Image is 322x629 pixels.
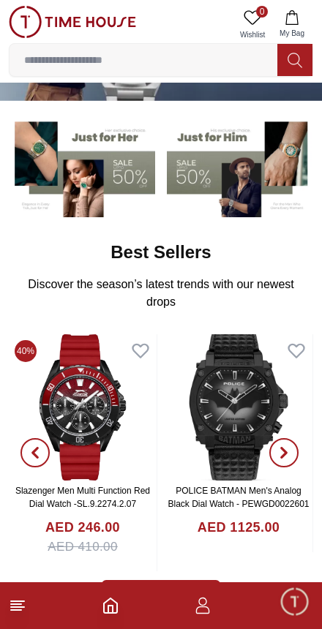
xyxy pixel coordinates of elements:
a: Home [102,597,119,614]
a: Check all items [102,580,220,600]
img: Women's Watches Banner [9,116,155,217]
a: POLICE BATMAN Men's Analog Black Dial Watch - PEWGD0022601 [168,486,310,509]
span: 0 [256,6,268,18]
img: POLICE BATMAN Men's Analog Black Dial Watch - PEWGD0022601 [165,334,312,481]
a: 0Wishlist [234,6,271,43]
span: AED 410.00 [48,538,118,557]
a: Slazenger Men Multi Function Red Dial Watch -SL.9.2274.2.07 [15,486,150,509]
h2: Best Sellers [111,241,211,264]
div: Chat Widget [279,586,311,618]
span: My Bag [274,28,310,39]
img: Slazenger Men Multi Function Red Dial Watch -SL.9.2274.2.07 [9,334,157,481]
button: My Bag [271,6,313,43]
span: Wishlist [234,29,271,40]
img: Men's Watches Banner [167,116,313,217]
h4: AED 246.00 [45,518,120,538]
p: Discover the season’s latest trends with our newest drops [20,276,302,311]
h4: AED 1125.00 [198,518,280,538]
img: ... [9,6,136,38]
